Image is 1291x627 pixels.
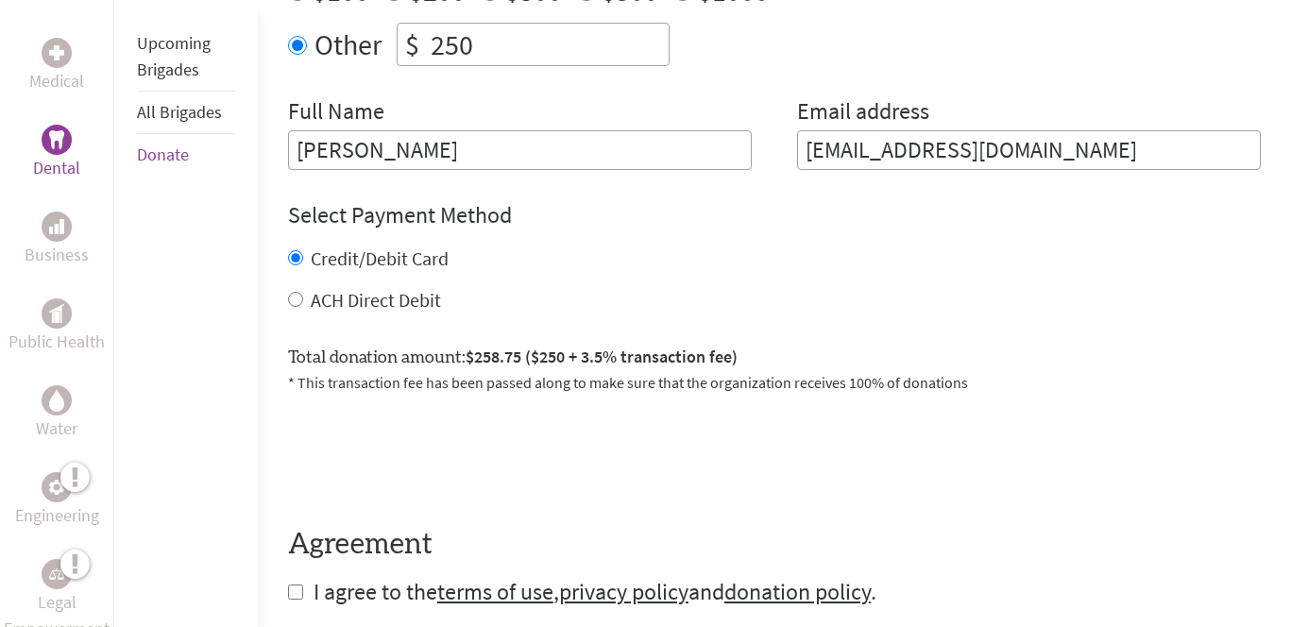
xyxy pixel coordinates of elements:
[311,288,441,312] label: ACH Direct Debit
[29,38,84,94] a: MedicalMedical
[49,130,64,148] img: Dental
[288,96,384,130] label: Full Name
[314,577,876,606] span: I agree to the , and .
[311,246,449,270] label: Credit/Debit Card
[724,577,871,606] a: donation policy
[797,96,929,130] label: Email address
[288,344,738,371] label: Total donation amount:
[797,130,1261,170] input: Your Email
[33,125,80,181] a: DentalDental
[137,92,235,134] li: All Brigades
[437,577,553,606] a: terms of use
[42,38,72,68] div: Medical
[288,416,575,490] iframe: reCAPTCHA
[49,480,64,495] img: Engineering
[49,219,64,234] img: Business
[49,45,64,60] img: Medical
[15,502,99,529] p: Engineering
[15,472,99,529] a: EngineeringEngineering
[25,242,89,268] p: Business
[36,415,77,442] p: Water
[42,212,72,242] div: Business
[427,24,669,65] input: Enter Amount
[137,134,235,176] li: Donate
[42,559,72,589] div: Legal Empowerment
[137,32,211,80] a: Upcoming Brigades
[137,101,222,123] a: All Brigades
[8,298,105,355] a: Public HealthPublic Health
[49,389,64,411] img: Water
[137,144,189,165] a: Donate
[36,385,77,442] a: WaterWater
[288,371,1261,394] p: * This transaction fee has been passed along to make sure that the organization receives 100% of ...
[42,385,72,415] div: Water
[466,346,738,367] span: $258.75 ($250 + 3.5% transaction fee)
[29,68,84,94] p: Medical
[42,472,72,502] div: Engineering
[42,298,72,329] div: Public Health
[42,125,72,155] div: Dental
[49,568,64,580] img: Legal Empowerment
[49,304,64,323] img: Public Health
[137,23,235,92] li: Upcoming Brigades
[33,155,80,181] p: Dental
[25,212,89,268] a: BusinessBusiness
[314,23,382,66] label: Other
[288,200,1261,230] h4: Select Payment Method
[8,329,105,355] p: Public Health
[398,24,427,65] div: $
[288,528,1261,562] h4: Agreement
[559,577,688,606] a: privacy policy
[288,130,752,170] input: Enter Full Name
